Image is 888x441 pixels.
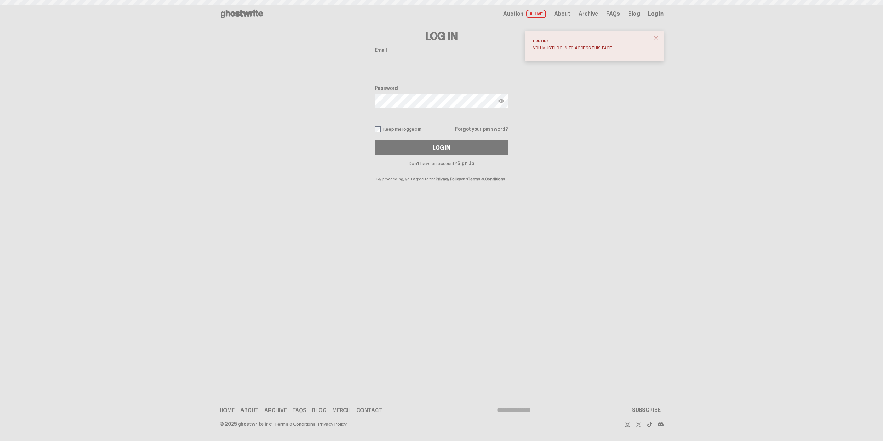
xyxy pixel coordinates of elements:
a: Merch [332,408,351,413]
span: Auction [503,11,523,17]
a: Blog [628,11,640,17]
label: Password [375,85,508,91]
a: About [240,408,259,413]
p: Don't have an account? [375,161,508,166]
h3: Log In [375,31,508,42]
button: SUBSCRIBE [629,403,664,417]
div: © 2025 ghostwrite inc [220,422,272,426]
a: Terms & Conditions [274,422,315,426]
a: About [554,11,570,17]
a: Blog [312,408,326,413]
a: FAQs [292,408,306,413]
a: Terms & Conditions [468,176,505,182]
p: By proceeding, you agree to the and . [375,166,508,181]
a: Archive [264,408,287,413]
a: Forgot your password? [455,127,508,132]
a: Contact [356,408,383,413]
button: close [650,32,662,44]
a: Home [220,408,235,413]
a: FAQs [606,11,620,17]
div: Error! [533,39,650,43]
a: Sign Up [457,160,474,167]
a: Privacy Policy [436,176,461,182]
a: Log in [648,11,663,17]
label: Email [375,47,508,53]
input: Keep me logged in [375,126,381,132]
button: Log In [375,140,508,155]
a: Archive [579,11,598,17]
img: Show password [498,98,504,104]
div: You must log in to access this page. [533,46,650,50]
label: Keep me logged in [375,126,422,132]
span: LIVE [526,10,546,18]
a: Privacy Policy [318,422,347,426]
a: Auction LIVE [503,10,546,18]
div: Log In [433,145,450,151]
